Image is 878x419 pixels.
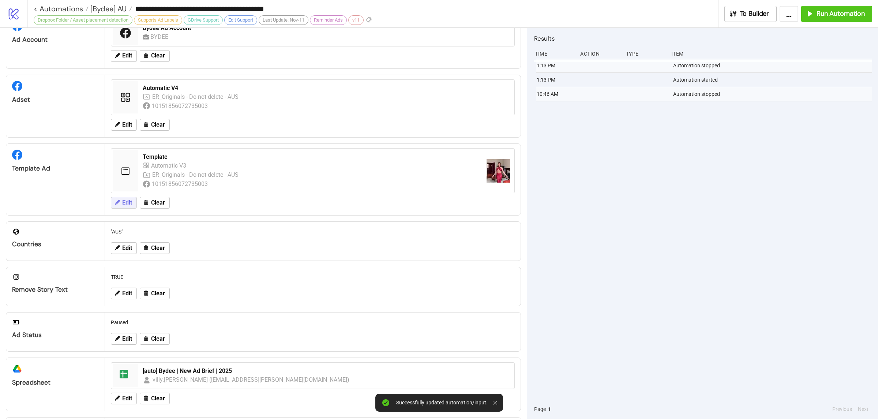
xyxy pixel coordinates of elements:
img: https://scontent-fra5-1.xx.fbcdn.net/v/t15.13418-10/506221464_1883750095806492_397770129725108395... [487,159,510,183]
div: Template [143,153,481,161]
span: Clear [151,199,165,206]
span: Clear [151,395,165,402]
button: Previous [830,405,854,413]
button: To Builder [724,6,777,22]
div: villy.[PERSON_NAME] ([EMAIL_ADDRESS][PERSON_NAME][DOMAIN_NAME]) [153,375,350,384]
button: Edit [111,333,137,345]
div: "AUS" [108,225,518,239]
button: Clear [140,393,170,404]
button: Clear [140,119,170,131]
span: Edit [122,52,132,59]
button: Edit [111,119,137,131]
div: Automation started [672,73,874,87]
div: 10:46 AM [536,87,576,101]
button: Clear [140,242,170,254]
button: Clear [140,197,170,209]
div: ER_Originals - Do not delete - AUS [152,92,239,101]
span: Edit [122,199,132,206]
div: Time [534,47,574,61]
span: Clear [151,336,165,342]
div: Item [671,47,872,61]
button: Clear [140,50,170,62]
div: Remove Story Text [12,285,99,294]
div: 10151856072735003 [152,101,209,111]
div: TRUE [108,270,518,284]
div: Ad Status [12,331,99,339]
h2: Results [534,34,872,43]
span: To Builder [740,10,769,18]
span: Clear [151,245,165,251]
div: Template Ad [12,164,99,173]
div: Automation stopped [672,87,874,101]
div: Spreadsheet [12,378,99,387]
div: Type [625,47,665,61]
button: Edit [111,393,137,404]
span: [Bydee] AU [89,4,127,14]
div: 1:13 PM [536,59,576,72]
span: Edit [122,395,132,402]
div: Automation stopped [672,59,874,72]
button: Edit [111,50,137,62]
div: Successfully updated automation/input. [396,400,488,406]
button: Edit [111,197,137,209]
div: Supports Ad Labels [134,15,182,25]
span: Edit [122,336,132,342]
button: Edit [111,242,137,254]
div: v11 [348,15,364,25]
div: Countries [12,240,99,248]
span: Page [534,405,546,413]
button: Run Automation [801,6,872,22]
div: Edit Support [224,15,257,25]
div: BYDEE [150,32,171,41]
button: 1 [546,405,553,413]
div: ER_Originals - Do not delete - AUS [152,170,239,179]
span: Run Automation [817,10,865,18]
div: Dropbox Folder / Asset placement detection [34,15,132,25]
button: ... [780,6,798,22]
div: Automatic V3 [151,161,188,170]
span: Edit [122,290,132,297]
div: Automatic V4 [143,84,510,92]
button: Next [856,405,871,413]
a: [Bydee] AU [89,5,132,12]
div: Adset [12,96,99,104]
div: Ad Account [12,35,99,44]
div: 1:13 PM [536,73,576,87]
span: Clear [151,52,165,59]
a: < Automations [34,5,89,12]
button: Clear [140,333,170,345]
span: Clear [151,121,165,128]
div: GDrive Support [184,15,223,25]
span: Edit [122,121,132,128]
div: 10151856072735003 [152,179,209,188]
div: Last Update: Nov-11 [259,15,308,25]
button: Edit [111,288,137,299]
span: Edit [122,245,132,251]
div: Reminder Ads [310,15,347,25]
div: Paused [108,315,518,329]
div: Action [579,47,620,61]
div: Bydee Ad Account [143,24,510,32]
button: Clear [140,288,170,299]
div: [auto] Bydee | New Ad Brief | 2025 [143,367,510,375]
span: Clear [151,290,165,297]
